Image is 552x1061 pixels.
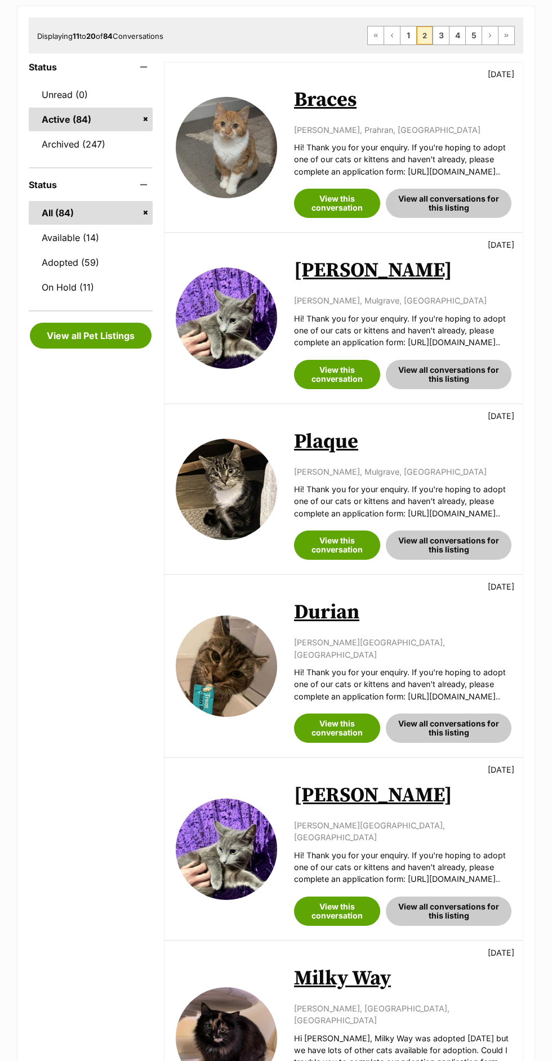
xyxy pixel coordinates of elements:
a: Adopted (59) [29,251,153,274]
p: Hi! Thank you for your enquiry. If you're hoping to adopt one of our cats or kittens and haven't ... [294,483,511,519]
p: Hi! Thank you for your enquiry. If you're hoping to adopt one of our cats or kittens and haven't ... [294,313,511,349]
a: Page 4 [449,26,465,44]
a: Durian [294,600,359,625]
a: First page [368,26,384,44]
a: View this conversation [294,360,380,389]
a: Page 5 [466,26,482,44]
a: Previous page [384,26,400,44]
a: Active (84) [29,108,153,131]
img: Durian [176,616,277,717]
a: View all conversations for this listing [386,714,511,743]
p: [PERSON_NAME], Mulgrave, [GEOGRAPHIC_DATA] [294,466,511,478]
strong: 20 [86,32,96,41]
a: View all conversations for this listing [386,360,511,389]
a: View this conversation [294,530,380,560]
a: Page 3 [433,26,449,44]
p: [PERSON_NAME][GEOGRAPHIC_DATA], [GEOGRAPHIC_DATA] [294,636,511,661]
p: [DATE] [488,581,514,592]
a: View this conversation [294,189,380,218]
strong: 11 [73,32,79,41]
a: Milky Way [294,966,391,991]
a: Braces [294,87,357,113]
a: View all conversations for this listing [386,189,511,218]
a: Page 1 [400,26,416,44]
a: Available (14) [29,226,153,249]
header: Status [29,180,153,190]
img: Tim Tam [176,268,277,369]
a: Unread (0) [29,83,153,106]
p: Hi! Thank you for your enquiry. If you're hoping to adopt one of our cats or kittens and haven't ... [294,849,511,885]
img: Plaque [176,439,277,540]
a: View this conversation [294,897,380,926]
nav: Pagination [367,26,515,45]
span: Displaying to of Conversations [37,32,163,41]
a: View all Pet Listings [30,323,152,349]
p: [DATE] [488,239,514,251]
a: View this conversation [294,714,380,743]
header: Status [29,62,153,72]
p: [PERSON_NAME], Mulgrave, [GEOGRAPHIC_DATA] [294,295,511,306]
a: Archived (247) [29,132,153,156]
p: Hi! Thank you for your enquiry. If you're hoping to adopt one of our cats or kittens and haven't ... [294,666,511,702]
p: [PERSON_NAME], Prahran, [GEOGRAPHIC_DATA] [294,124,511,136]
a: All (84) [29,201,153,225]
span: Page 2 [417,26,433,44]
p: [DATE] [488,68,514,80]
p: [DATE] [488,947,514,959]
a: Next page [482,26,498,44]
a: Plaque [294,429,358,454]
p: [DATE] [488,410,514,422]
a: On Hold (11) [29,275,153,299]
p: [PERSON_NAME][GEOGRAPHIC_DATA], [GEOGRAPHIC_DATA] [294,819,511,844]
p: Hi! Thank you for your enquiry. If you're hoping to adopt one of our cats or kittens and haven't ... [294,141,511,177]
a: [PERSON_NAME] [294,783,452,808]
a: Last page [498,26,514,44]
a: View all conversations for this listing [386,897,511,926]
a: View all conversations for this listing [386,530,511,560]
a: [PERSON_NAME] [294,258,452,283]
p: [PERSON_NAME], [GEOGRAPHIC_DATA], [GEOGRAPHIC_DATA] [294,1002,511,1027]
strong: 84 [103,32,113,41]
img: Tim Tam [176,799,277,900]
img: Braces [176,97,277,198]
p: [DATE] [488,764,514,775]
